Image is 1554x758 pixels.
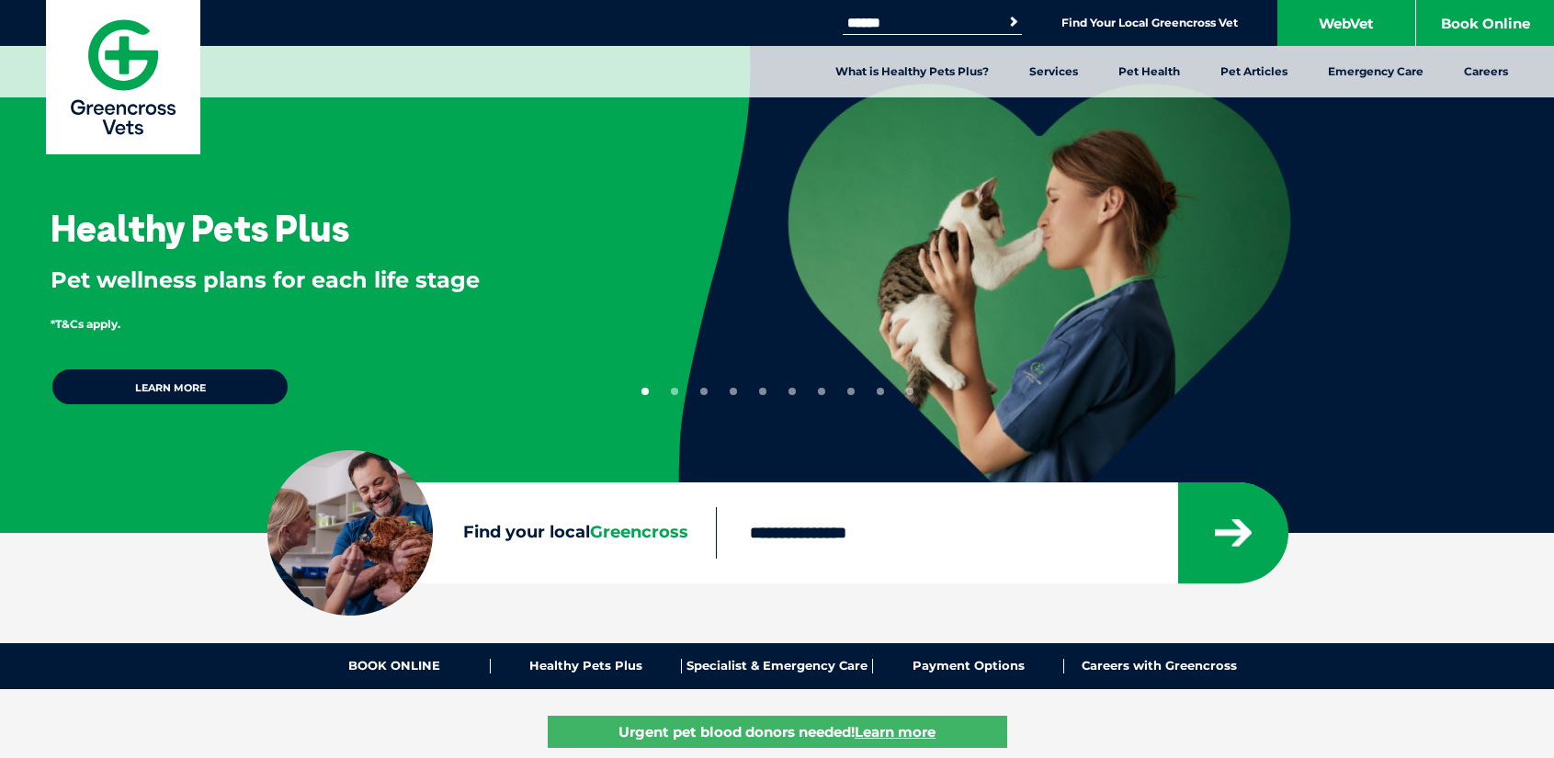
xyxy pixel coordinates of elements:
[548,716,1007,748] a: Urgent pet blood donors needed!Learn more
[491,659,682,673] a: Healthy Pets Plus
[815,46,1009,97] a: What is Healthy Pets Plus?
[730,388,737,395] button: 4 of 10
[1061,16,1238,30] a: Find Your Local Greencross Vet
[906,388,913,395] button: 10 of 10
[788,388,796,395] button: 6 of 10
[1444,46,1528,97] a: Careers
[590,522,688,542] span: Greencross
[51,317,120,331] span: *T&Cs apply.
[300,659,491,673] a: BOOK ONLINE
[1004,13,1023,31] button: Search
[1009,46,1098,97] a: Services
[267,519,716,547] label: Find your local
[1064,659,1254,673] a: Careers with Greencross
[1200,46,1308,97] a: Pet Articles
[873,659,1064,673] a: Payment Options
[51,209,349,246] h3: Healthy Pets Plus
[700,388,708,395] button: 3 of 10
[855,723,936,741] u: Learn more
[671,388,678,395] button: 2 of 10
[1098,46,1200,97] a: Pet Health
[51,368,289,406] a: Learn more
[877,388,884,395] button: 9 of 10
[759,388,766,395] button: 5 of 10
[1308,46,1444,97] a: Emergency Care
[847,388,855,395] button: 8 of 10
[51,265,618,296] p: Pet wellness plans for each life stage
[682,659,873,673] a: Specialist & Emergency Care
[818,388,825,395] button: 7 of 10
[641,388,649,395] button: 1 of 10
